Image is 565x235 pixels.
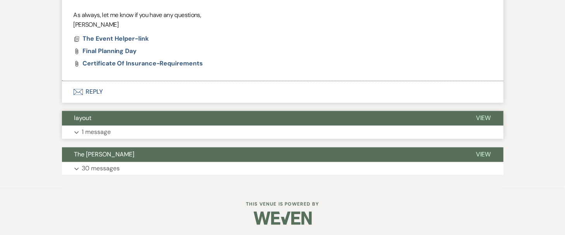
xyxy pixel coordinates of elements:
[62,126,503,139] button: 1 message
[83,34,151,44] button: The Event Helper-link
[83,61,203,67] a: Certificate of Insurance-Requirements
[83,47,137,55] span: Final Planning Day
[74,10,492,20] p: As always, let me know if you have any questions,
[82,127,111,137] p: 1 message
[254,205,312,232] img: Weven Logo
[83,48,137,55] a: Final Planning Day
[74,114,92,122] span: layout
[476,151,491,159] span: View
[62,81,503,103] button: Reply
[82,164,120,174] p: 30 messages
[83,35,149,43] span: The Event Helper-link
[62,111,464,126] button: layout
[476,114,491,122] span: View
[464,111,503,126] button: View
[62,148,464,162] button: The [PERSON_NAME]
[74,151,135,159] span: The [PERSON_NAME]
[74,20,492,30] p: [PERSON_NAME]
[464,148,503,162] button: View
[62,162,503,175] button: 30 messages
[83,60,203,68] span: Certificate of Insurance-Requirements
